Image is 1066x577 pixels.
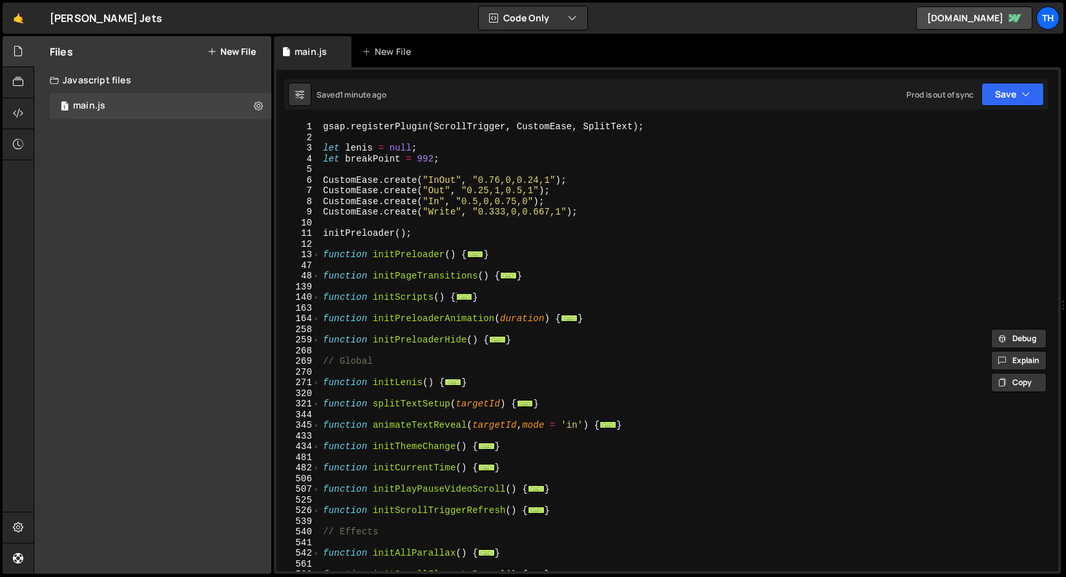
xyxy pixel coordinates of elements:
div: 6 [277,175,320,186]
div: 541 [277,538,320,549]
div: 433 [277,431,320,442]
div: 1 minute ago [340,89,386,100]
div: 16759/45776.js [50,93,271,119]
a: [DOMAIN_NAME] [916,6,1032,30]
div: New File [362,45,416,58]
div: 270 [277,367,320,378]
span: ... [528,485,545,492]
div: Prod is out of sync [906,89,974,100]
button: New File [207,47,256,57]
div: 321 [277,399,320,410]
div: Saved [317,89,386,100]
span: ... [500,272,517,279]
span: ... [478,464,495,471]
div: [PERSON_NAME] Jets [50,10,162,26]
div: 5 [277,164,320,175]
div: 561 [277,559,320,570]
span: ... [444,379,461,386]
div: 259 [277,335,320,346]
div: 163 [277,303,320,314]
div: 164 [277,313,320,324]
div: 482 [277,463,320,474]
div: 3 [277,143,320,154]
div: 11 [277,228,320,239]
div: 481 [277,452,320,463]
span: ... [478,549,495,556]
div: 540 [277,527,320,538]
div: 542 [277,548,320,559]
span: ... [489,336,506,343]
div: 506 [277,474,320,485]
a: Th [1036,6,1060,30]
div: main.js [73,100,105,112]
a: 🤙 [3,3,34,34]
div: 47 [277,260,320,271]
div: 140 [277,292,320,303]
button: Debug [991,329,1047,348]
div: 139 [277,282,320,293]
div: 7 [277,185,320,196]
div: 4 [277,154,320,165]
span: 1 [61,102,68,112]
button: Explain [991,351,1047,370]
span: ... [467,251,484,258]
div: 525 [277,495,320,506]
span: ... [600,421,616,428]
h2: Files [50,45,73,59]
div: 539 [277,516,320,527]
div: 526 [277,505,320,516]
span: ... [517,400,534,407]
button: Copy [991,373,1047,392]
div: 320 [277,388,320,399]
div: 12 [277,239,320,250]
span: ... [561,315,578,322]
div: 9 [277,207,320,218]
div: 8 [277,196,320,207]
div: 1 [277,121,320,132]
div: 48 [277,271,320,282]
div: 345 [277,420,320,431]
div: 269 [277,356,320,367]
div: 268 [277,346,320,357]
div: 258 [277,324,320,335]
span: ... [456,293,473,300]
div: 271 [277,377,320,388]
button: Code Only [479,6,587,30]
div: 2 [277,132,320,143]
div: main.js [295,45,327,58]
div: 344 [277,410,320,421]
div: 434 [277,441,320,452]
div: Javascript files [34,67,271,93]
span: ... [528,507,545,514]
span: ... [478,443,495,450]
button: Save [981,83,1044,106]
div: 10 [277,218,320,229]
div: 13 [277,249,320,260]
div: 507 [277,484,320,495]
